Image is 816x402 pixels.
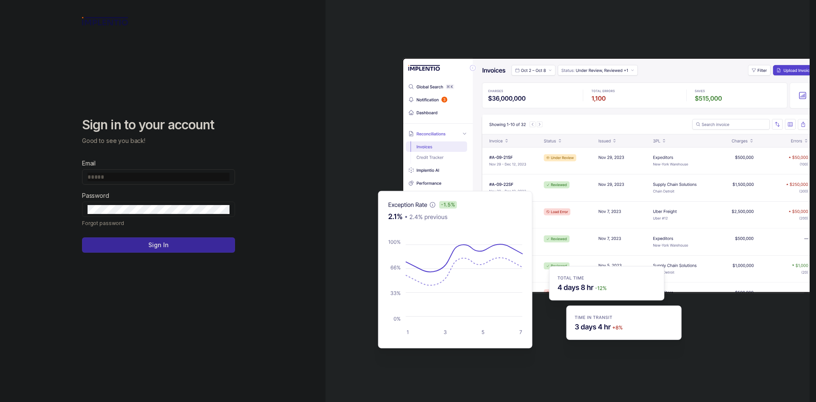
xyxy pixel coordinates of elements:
a: Link Forgot password [82,219,124,227]
p: Sign In [148,241,168,249]
p: Good to see you back! [82,137,235,145]
h2: Sign in to your account [82,117,235,134]
p: Forgot password [82,219,124,227]
img: logo [82,17,128,26]
button: Sign In [82,237,235,253]
label: Email [82,159,96,168]
label: Password [82,191,109,200]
